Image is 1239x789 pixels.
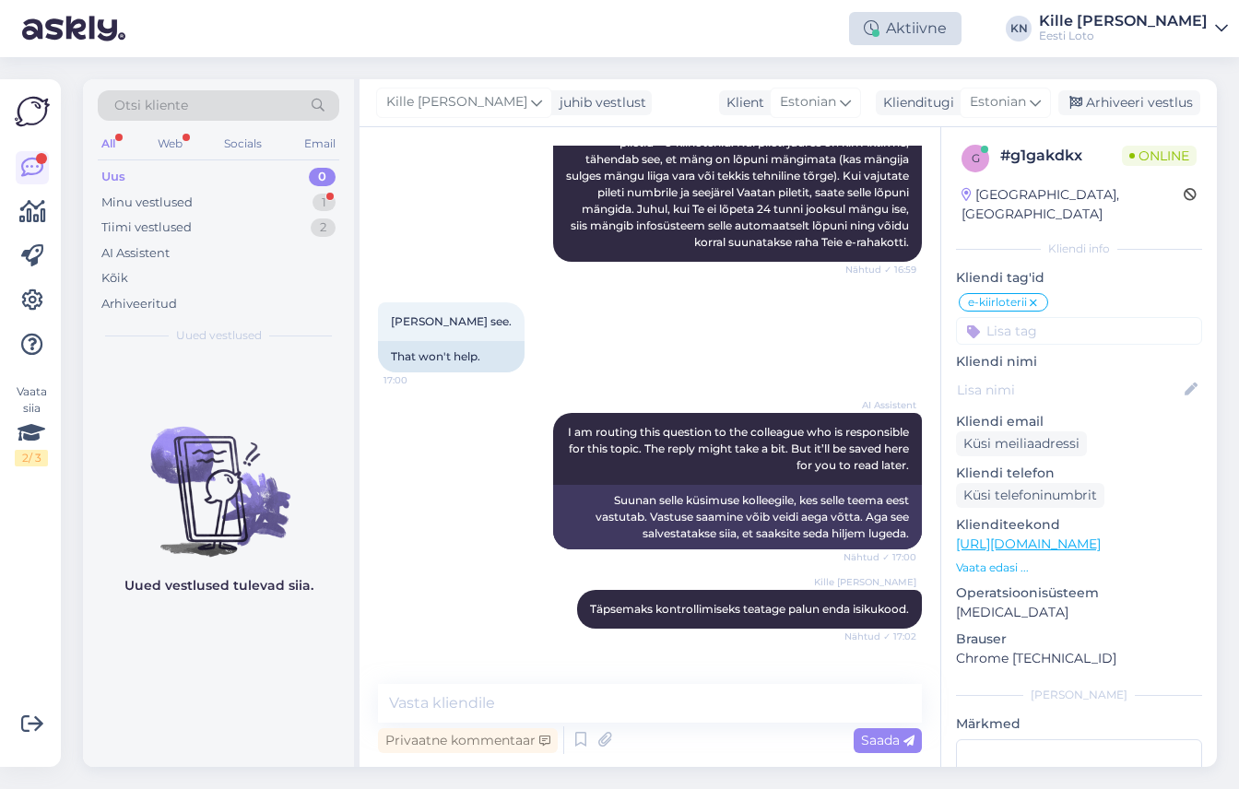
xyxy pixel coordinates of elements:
[552,93,646,112] div: juhib vestlust
[956,649,1202,668] p: Chrome [TECHNICAL_ID]
[114,96,188,115] span: Otsi kliente
[1039,29,1208,43] div: Eesti Loto
[968,297,1027,308] span: e-kiirloterii
[101,244,170,263] div: AI Assistent
[956,714,1202,734] p: Märkmed
[956,687,1202,703] div: [PERSON_NAME]
[957,380,1181,400] input: Lisa nimi
[956,603,1202,622] p: [MEDICAL_DATA]
[101,168,125,186] div: Uus
[101,218,192,237] div: Tiimi vestlused
[1039,14,1228,43] a: Kille [PERSON_NAME]Eesti Loto
[301,132,339,156] div: Email
[814,575,916,589] span: Kille [PERSON_NAME]
[309,168,336,186] div: 0
[313,194,336,212] div: 1
[956,630,1202,649] p: Brauser
[780,92,836,112] span: Estonian
[849,12,962,45] div: Aktiivne
[956,515,1202,535] p: Klienditeekond
[847,398,916,412] span: AI Assistent
[844,630,916,643] span: Nähtud ✓ 17:02
[378,341,525,372] div: That won't help.
[568,425,912,472] span: I am routing this question to the colleague who is responsible for this topic. The reply might ta...
[176,327,262,344] span: Uued vestlused
[956,412,1202,431] p: Kliendi email
[83,394,354,559] img: No chats
[956,583,1202,603] p: Operatsioonisüsteem
[220,132,265,156] div: Socials
[1122,146,1197,166] span: Online
[970,92,1026,112] span: Estonian
[378,728,558,753] div: Privaatne kommentaar
[101,194,193,212] div: Minu vestlused
[98,132,119,156] div: All
[154,132,186,156] div: Web
[861,732,914,748] span: Saada
[101,269,128,288] div: Kõik
[15,450,48,466] div: 2 / 3
[956,352,1202,371] p: Kliendi nimi
[124,576,313,595] p: Uued vestlused tulevad siia.
[844,550,916,564] span: Nähtud ✓ 17:00
[1039,14,1208,29] div: Kille [PERSON_NAME]
[386,92,527,112] span: Kille [PERSON_NAME]
[956,317,1202,345] input: Lisa tag
[956,241,1202,257] div: Kliendi info
[962,185,1184,224] div: [GEOGRAPHIC_DATA], [GEOGRAPHIC_DATA]
[383,373,453,387] span: 17:00
[876,93,954,112] div: Klienditugi
[391,314,512,328] span: [PERSON_NAME] see.
[1000,145,1122,167] div: # g1gakdkx
[956,268,1202,288] p: Kliendi tag'id
[15,94,50,129] img: Askly Logo
[553,485,922,549] div: Suunan selle küsimuse kolleegile, kes selle teema eest vastutab. Vastuse saamine võib veidi aega ...
[956,431,1087,456] div: Küsi meiliaadressi
[311,218,336,237] div: 2
[1058,90,1200,115] div: Arhiveeri vestlus
[15,383,48,466] div: Vaata siia
[956,483,1104,508] div: Küsi telefoninumbrit
[956,464,1202,483] p: Kliendi telefon
[956,559,1202,576] p: Vaata edasi ...
[101,295,177,313] div: Arhiveeritud
[845,263,916,277] span: Nähtud ✓ 16:59
[719,93,764,112] div: Klient
[590,602,909,616] span: Täpsemaks kontrollimiseks teatage palun enda isikukood.
[956,536,1101,552] a: [URL][DOMAIN_NAME]
[1006,16,1032,41] div: KN
[972,151,980,165] span: g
